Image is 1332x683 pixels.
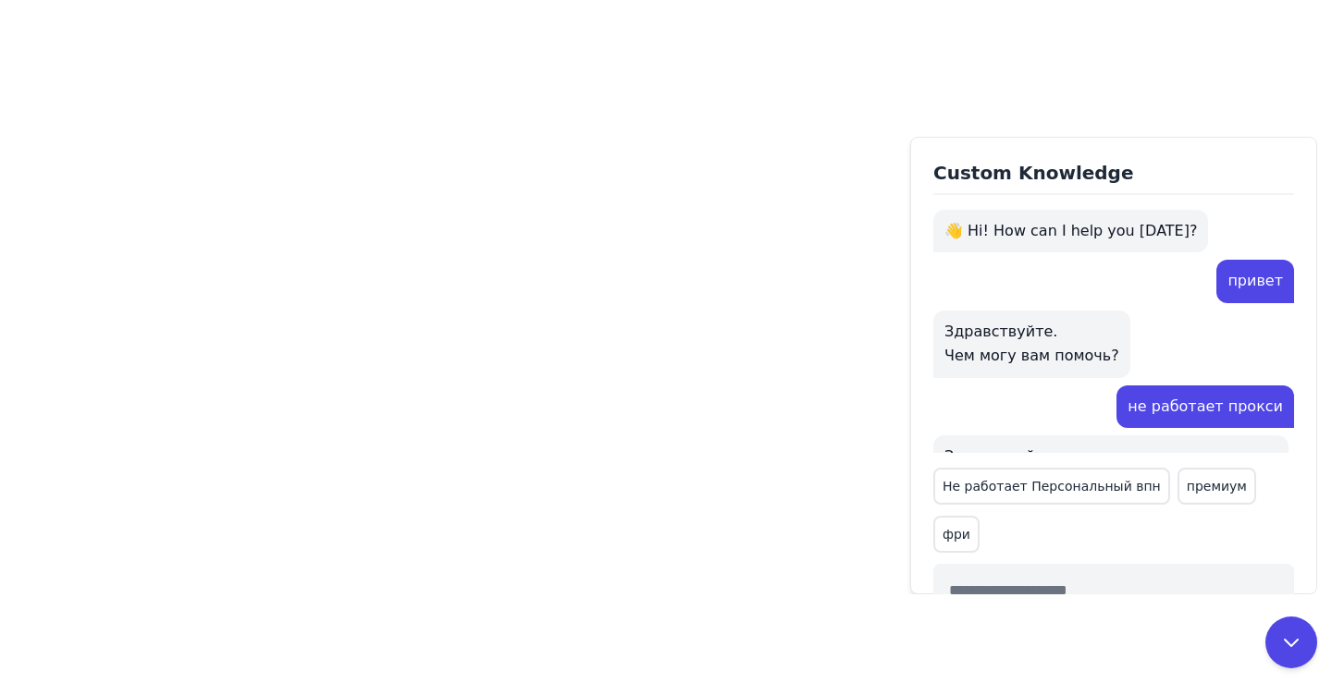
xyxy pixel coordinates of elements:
button: Не работает Персональный впн [933,468,1170,505]
button: фри [933,516,980,553]
p: 👋 Hi! How can I help you [DATE]? [944,221,1197,241]
p: не работает прокси [1128,396,1283,417]
button: премиум [1178,468,1256,505]
h1: Custom Knowledge [933,160,1294,195]
p: Здравствуйте. [944,446,1277,467]
p: Здравствуйте. [944,322,1119,342]
p: привет [1227,271,1283,291]
p: Чем могу вам помочь? [944,346,1119,366]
